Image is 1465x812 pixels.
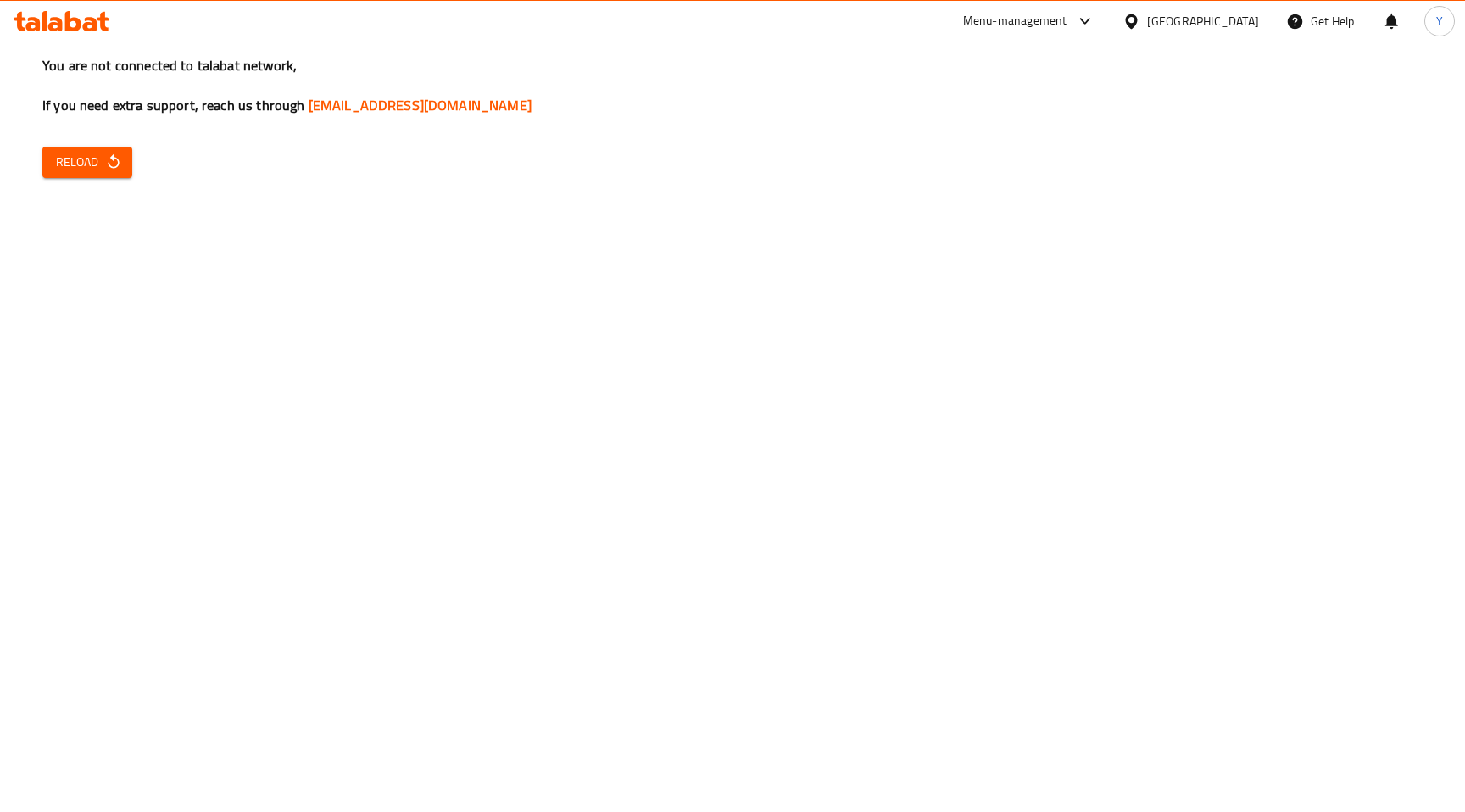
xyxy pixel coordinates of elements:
span: Reload [56,152,119,173]
div: [GEOGRAPHIC_DATA] [1147,12,1259,31]
button: Reload [42,147,132,178]
h3: You are not connected to talabat network, If you need extra support, reach us through [42,56,1423,115]
span: Y [1436,12,1443,31]
div: Menu-management [963,11,1067,31]
a: [EMAIL_ADDRESS][DOMAIN_NAME] [309,92,532,118]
